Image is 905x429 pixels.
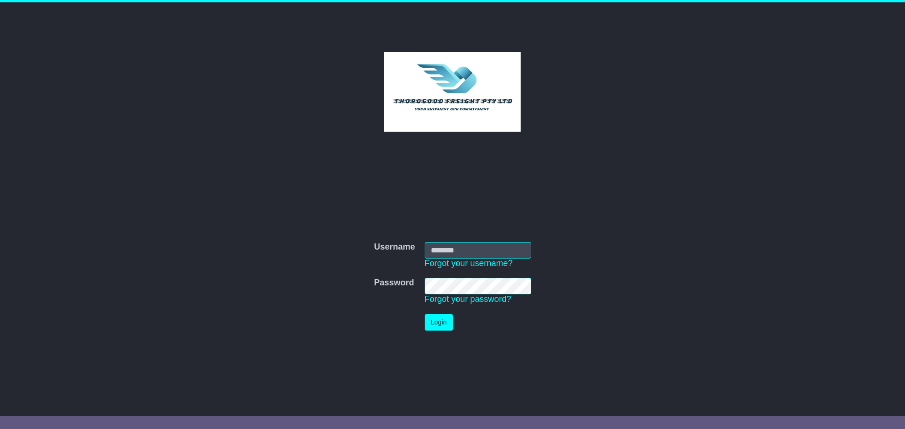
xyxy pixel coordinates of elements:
[425,259,513,268] a: Forgot your username?
[384,52,521,132] img: Thorogood Freight Pty Ltd
[425,314,453,331] button: Login
[425,294,511,304] a: Forgot your password?
[374,278,414,288] label: Password
[374,242,415,252] label: Username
